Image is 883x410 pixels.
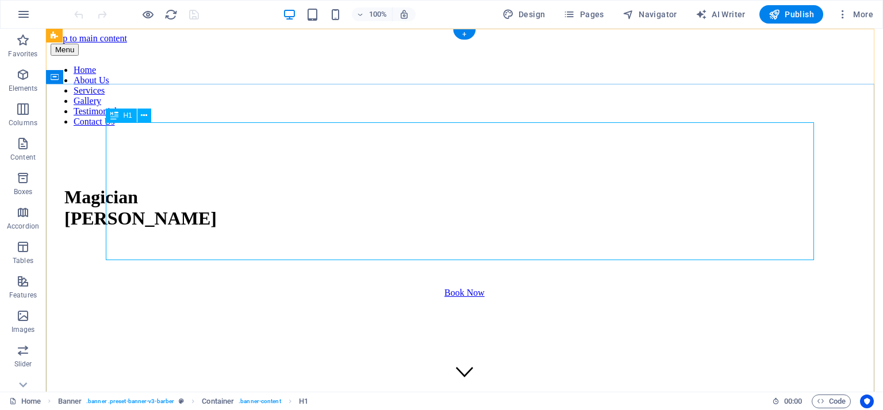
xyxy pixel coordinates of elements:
span: Click to select. Double-click to edit [299,394,308,408]
span: Code [817,394,846,408]
button: AI Writer [691,5,750,24]
span: AI Writer [696,9,746,20]
span: Pages [563,9,604,20]
button: Design [498,5,550,24]
button: Click here to leave preview mode and continue editing [141,7,155,21]
button: Pages [559,5,608,24]
button: Code [812,394,851,408]
a: Skip to main content [5,5,81,14]
p: Features [9,291,37,300]
p: Favorites [8,49,37,59]
button: More [832,5,878,24]
i: On resize automatically adjust zoom level to fit chosen device. [399,9,409,20]
button: Navigator [618,5,682,24]
span: Click to select. Double-click to edit [58,394,82,408]
p: Images [11,325,35,334]
i: This element is a customizable preset [179,398,184,404]
button: reload [164,7,178,21]
p: Content [10,153,36,162]
span: . banner-content [239,394,281,408]
button: Usercentrics [860,394,874,408]
a: Click to cancel selection. Double-click to open Pages [9,394,41,408]
p: Accordion [7,222,39,231]
h6: 100% [369,7,387,21]
span: . banner .preset-banner-v3-barber [86,394,174,408]
div: + [453,29,475,40]
p: Columns [9,118,37,127]
p: Elements [9,84,38,93]
p: Boxes [14,187,33,196]
i: Reload page [164,8,178,21]
span: Click to select. Double-click to edit [202,394,234,408]
span: Publish [769,9,814,20]
span: Navigator [623,9,677,20]
h6: Session time [772,394,803,408]
p: Tables [13,256,33,265]
nav: breadcrumb [58,394,308,408]
p: Slider [14,359,32,369]
span: More [837,9,873,20]
span: : [792,397,794,405]
div: Design (Ctrl+Alt+Y) [498,5,550,24]
span: H1 [123,112,132,119]
button: Publish [759,5,823,24]
span: 00 00 [784,394,802,408]
span: Design [502,9,546,20]
button: 100% [352,7,393,21]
